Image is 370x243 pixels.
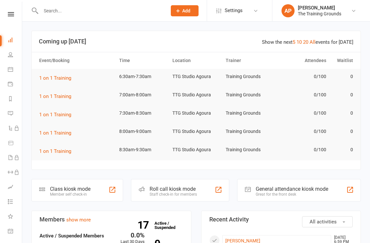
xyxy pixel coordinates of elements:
td: TTG Studio Agoura [169,142,223,157]
button: 1 on 1 Training [39,92,76,100]
a: 20 [303,39,308,45]
div: The Training Grounds [298,11,341,17]
td: 0/100 [276,69,329,84]
td: TTG Studio Agoura [169,124,223,139]
a: General attendance kiosk mode [8,224,23,239]
strong: Active / Suspended Members [40,233,104,239]
span: 1 on 1 Training [39,148,71,154]
td: 0 [329,87,356,103]
button: 1 on 1 Training [39,129,76,137]
td: TTG Studio Agoura [169,69,223,84]
input: Search... [39,6,162,15]
span: Add [182,8,190,13]
button: Add [171,5,199,16]
td: 0/100 [276,124,329,139]
td: Training Grounds [223,105,276,121]
span: All activities [310,219,337,225]
span: 1 on 1 Training [39,130,71,136]
button: All activities [302,216,353,227]
td: TTG Studio Agoura [169,105,223,121]
td: 7:00am-8:00am [116,87,169,103]
td: 0/100 [276,142,329,157]
button: 1 on 1 Training [39,74,76,82]
a: 17Active / Suspended [151,216,180,235]
td: Training Grounds [223,87,276,103]
div: Class kiosk mode [50,186,90,192]
a: show more [66,217,91,223]
span: Settings [225,3,243,18]
div: Show the next events for [DATE] [262,38,353,46]
td: 8:00am-9:00am [116,124,169,139]
h3: Recent Activity [209,216,353,223]
div: Member self check-in [50,192,90,197]
div: Roll call kiosk mode [150,186,197,192]
th: Location [169,52,223,69]
a: Reports [8,92,23,107]
div: 0.0% [121,232,145,238]
strong: 17 [137,220,151,230]
th: Attendees [276,52,329,69]
span: 1 on 1 Training [39,93,71,99]
span: 1 on 1 Training [39,112,71,118]
a: 10 [297,39,302,45]
a: All [310,39,315,45]
a: Payments [8,77,23,92]
td: 0 [329,142,356,157]
td: Training Grounds [223,69,276,84]
div: AP [282,4,295,17]
h3: Members [40,216,183,223]
a: Assessments [8,180,23,195]
div: [PERSON_NAME] [298,5,341,11]
th: Event/Booking [36,52,116,69]
div: Staff check-in for members [150,192,197,197]
td: Training Grounds [223,124,276,139]
a: Dashboard [8,33,23,48]
td: 7:30am-8:30am [116,105,169,121]
th: Waitlist [329,52,356,69]
th: Time [116,52,169,69]
td: TTG Studio Agoura [169,87,223,103]
a: People [8,48,23,63]
td: Training Grounds [223,142,276,157]
a: Product Sales [8,136,23,151]
th: Trainer [223,52,276,69]
a: What's New [8,210,23,224]
div: Great for the front desk [256,192,328,197]
a: 5 [293,39,295,45]
button: 1 on 1 Training [39,147,76,155]
td: 0/100 [276,105,329,121]
td: 0 [329,124,356,139]
span: 1 on 1 Training [39,75,71,81]
td: 0 [329,69,356,84]
button: 1 on 1 Training [39,111,76,119]
td: 0 [329,105,356,121]
div: General attendance kiosk mode [256,186,328,192]
td: 6:30am-7:30am [116,69,169,84]
td: 0/100 [276,87,329,103]
a: Calendar [8,63,23,77]
h3: Coming up [DATE] [39,38,353,45]
td: 8:30am-9:30am [116,142,169,157]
